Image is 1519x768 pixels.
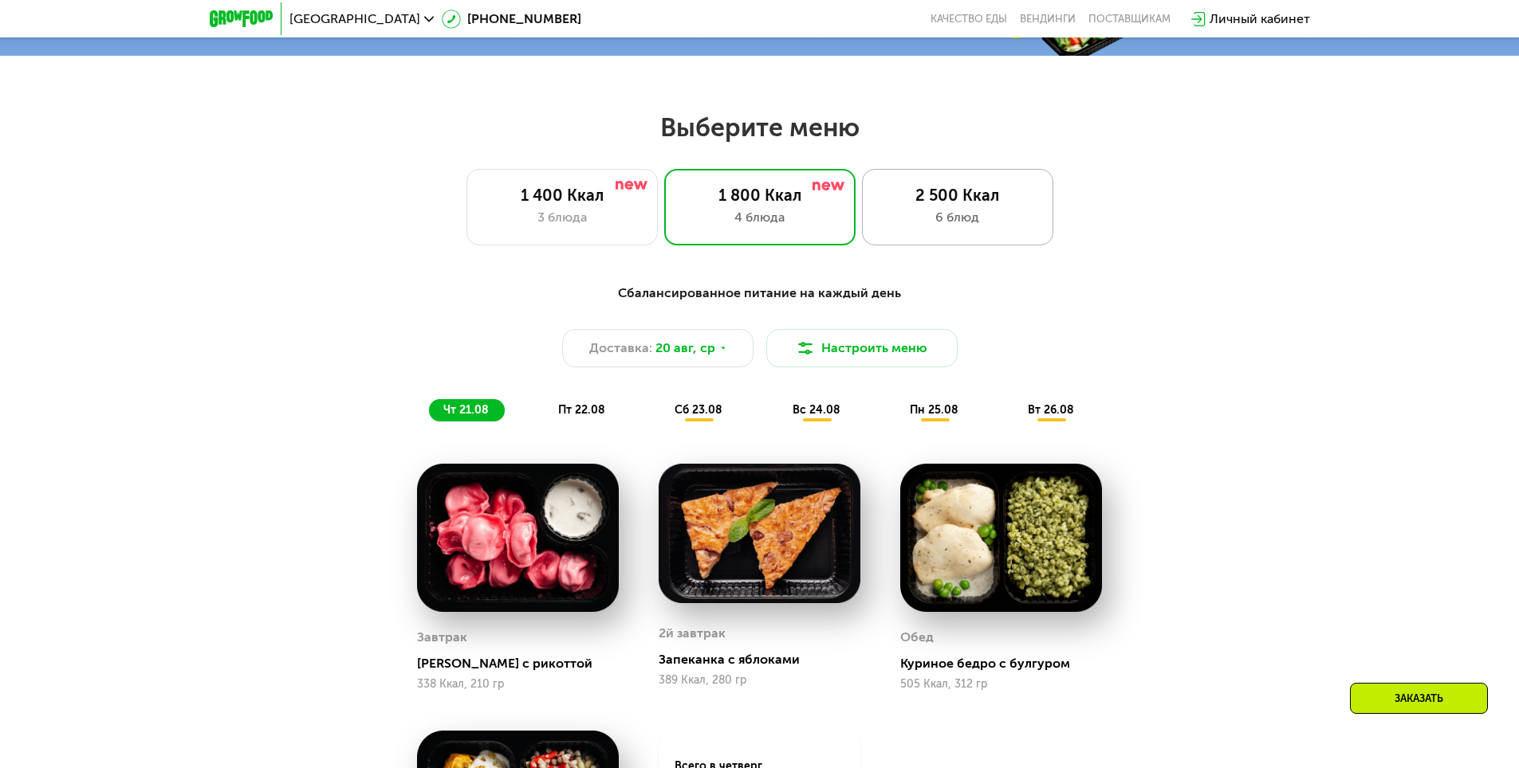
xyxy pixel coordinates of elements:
[1088,13,1171,25] div: поставщикам
[483,186,641,205] div: 1 400 Ккал
[655,339,715,358] span: 20 авг, ср
[900,678,1102,691] div: 505 Ккал, 312 гр
[417,625,467,649] div: Завтрак
[417,656,632,672] div: [PERSON_NAME] с рикоттой
[879,208,1037,227] div: 6 блюд
[910,403,958,417] span: пн 25.08
[659,674,860,687] div: 389 Ккал, 280 гр
[1210,10,1310,29] div: Личный кабинет
[659,652,873,668] div: Запеканка с яблоками
[483,208,641,227] div: 3 блюда
[879,186,1037,205] div: 2 500 Ккал
[443,403,489,417] span: чт 21.08
[558,403,605,417] span: пт 22.08
[900,656,1115,672] div: Куриное бедро с булгуром
[289,13,420,25] span: [GEOGRAPHIC_DATA]
[51,112,1468,143] h2: Выберите меню
[589,339,652,358] span: Доставка:
[442,10,581,29] a: [PHONE_NUMBER]
[675,403,722,417] span: сб 23.08
[659,621,726,645] div: 2й завтрак
[931,13,1007,25] a: Качество еды
[1350,683,1488,714] div: Заказать
[288,284,1232,304] div: Сбалансированное питание на каждый день
[793,403,840,417] span: вс 24.08
[681,208,839,227] div: 4 блюда
[1020,13,1076,25] a: Вендинги
[417,678,619,691] div: 338 Ккал, 210 гр
[900,625,934,649] div: Обед
[681,186,839,205] div: 1 800 Ккал
[766,329,958,367] button: Настроить меню
[1028,403,1074,417] span: вт 26.08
